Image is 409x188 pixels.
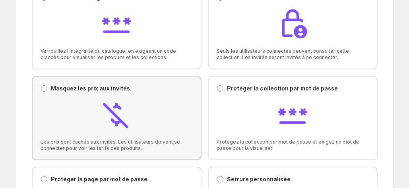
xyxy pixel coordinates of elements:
img: Lock collection from guests [277,8,308,40]
span: Verrouillez l'intégralité du catalogue, en exigeant un code d'accès pour visualiser les produits ... [41,48,193,61]
p: Serrure personnalisée [227,175,291,183]
p: Protéger la collection par mot de passe [227,84,338,92]
span: Les prix sont cachés aux invités. Les utilisateurs doivent se connecter pour voir les tarifs des ... [41,139,193,152]
p: Protéger la page par mot de passe [51,175,147,183]
span: Protégez la collection par mot de passe et exigez un mot de passe pour la visualiser. [217,139,369,152]
p: Masquez les prix aux invités. [51,84,132,92]
img: Hide prices from guests [101,99,132,130]
img: Lock store with passcode [101,8,132,40]
span: Seuls les utilisateurs connectés peuvent consulter cette collection. Les invités seront invités à... [217,48,369,61]
img: Password protect collection [277,99,308,130]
